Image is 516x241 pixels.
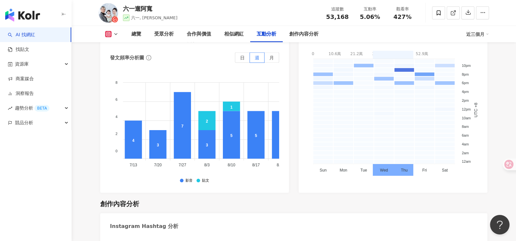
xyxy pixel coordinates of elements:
span: 53,168 [326,13,348,20]
div: 近三個月 [466,29,489,39]
tspan: Tue [360,168,367,173]
tspan: 0 [115,149,117,153]
tspan: 2 [115,132,117,136]
div: Instagram Hashtag 分析 [110,223,178,230]
div: BETA [34,105,49,112]
tspan: Fri [422,168,427,173]
tspan: 8/17 [252,163,260,168]
div: 貼文 [202,179,209,183]
div: 創作內容分析 [100,199,139,208]
tspan: 7/13 [129,163,137,168]
img: logo [5,8,40,22]
tspan: 6 [115,98,117,101]
tspan: 8am [462,125,468,129]
span: 週 [255,55,259,60]
tspan: 8/3 [204,163,210,168]
div: 互動率 [358,6,382,12]
tspan: Sun [319,168,326,173]
span: 競品分析 [15,115,33,130]
span: 5.06% [360,14,380,20]
span: 月 [269,55,274,60]
div: 影音 [185,179,193,183]
tspan: 8pm [462,72,468,76]
div: 六一遛阿寬 [123,5,177,13]
tspan: Sat [442,168,448,173]
tspan: 10pm [462,64,471,68]
a: 商案媒合 [8,76,34,82]
a: searchAI 找網紅 [8,32,35,38]
tspan: 12pm [462,107,471,111]
tspan: 4am [462,142,468,146]
tspan: 10am [462,116,471,120]
tspan: 4pm [462,90,468,94]
span: info-circle [145,54,152,61]
tspan: 6am [462,133,468,137]
text: UTC +8 [473,103,478,117]
span: 趨勢分析 [15,101,49,115]
div: 合作與價值 [187,30,211,38]
div: 觀看率 [390,6,415,12]
tspan: 2pm [462,98,468,102]
span: 資源庫 [15,57,29,71]
a: 洞察報告 [8,90,34,97]
tspan: 8 [115,81,117,84]
iframe: Help Scout Beacon - Open [490,215,509,234]
tspan: 6pm [462,81,468,85]
div: 創作內容分析 [289,30,319,38]
tspan: 4 [115,115,117,119]
div: 發文頻率分析圖 [110,54,144,61]
tspan: 12am [462,160,471,164]
span: 日 [240,55,245,60]
tspan: 8/24 [277,163,284,168]
span: 427% [393,14,412,20]
tspan: 8/10 [228,163,236,168]
tspan: Mon [340,168,347,173]
tspan: 7/20 [154,163,162,168]
a: 找貼文 [8,46,29,53]
div: 受眾分析 [154,30,174,38]
span: 六一, [PERSON_NAME] [131,15,177,20]
tspan: 7/27 [179,163,186,168]
div: 總覽 [131,30,141,38]
div: 相似網紅 [224,30,244,38]
img: KOL Avatar [99,3,118,23]
div: 互動分析 [257,30,276,38]
tspan: Wed [380,168,388,173]
span: rise [8,106,12,111]
tspan: 2am [462,151,468,155]
tspan: Thu [401,168,408,173]
div: 追蹤數 [325,6,350,12]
